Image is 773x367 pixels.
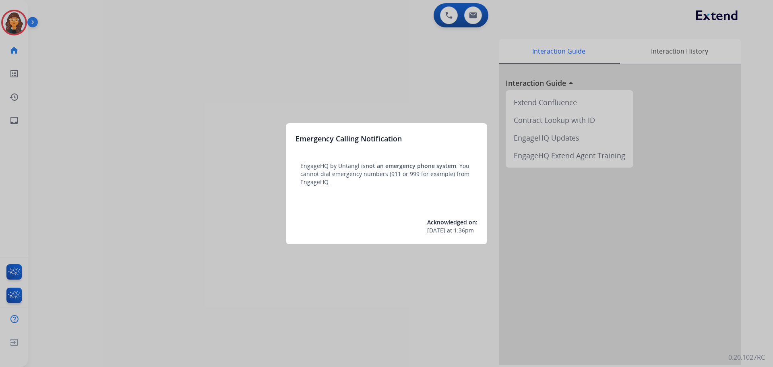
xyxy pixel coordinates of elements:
[728,352,765,362] p: 0.20.1027RC
[427,226,477,234] div: at
[427,218,477,226] span: Acknowledged on:
[366,162,456,170] span: not an emergency phone system
[296,133,402,144] h3: Emergency Calling Notification
[454,226,474,234] span: 1:36pm
[427,226,445,234] span: [DATE]
[300,162,473,186] p: EngageHQ by Untangl is . You cannot dial emergency numbers (911 or 999 for example) from EngageHQ.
